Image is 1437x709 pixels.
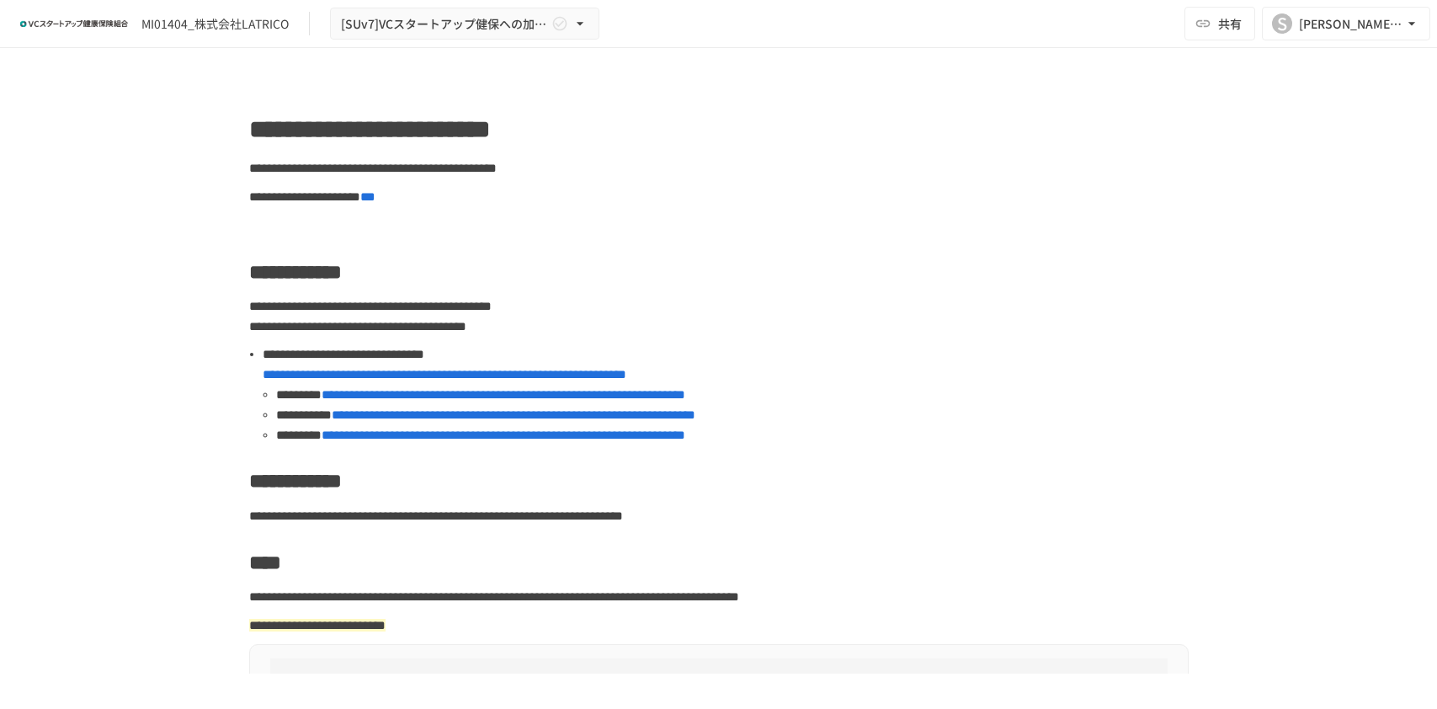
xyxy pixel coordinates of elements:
[1262,7,1430,40] button: S[PERSON_NAME][EMAIL_ADDRESS][DOMAIN_NAME]
[341,13,548,35] span: [SUv7]VCスタートアップ健保への加入申請手続き
[330,8,599,40] button: [SUv7]VCスタートアップ健保への加入申請手続き
[1218,14,1242,33] span: 共有
[1272,13,1292,34] div: S
[20,10,128,37] img: ZDfHsVrhrXUoWEWGWYf8C4Fv4dEjYTEDCNvmL73B7ox
[1299,13,1403,35] div: [PERSON_NAME][EMAIL_ADDRESS][DOMAIN_NAME]
[141,15,289,33] div: MI01404_株式会社LATRICO
[1184,7,1255,40] button: 共有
